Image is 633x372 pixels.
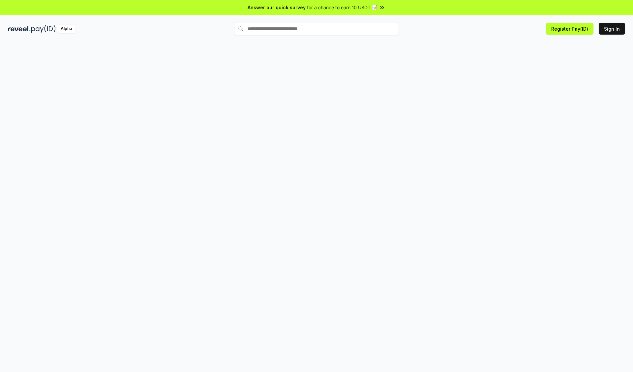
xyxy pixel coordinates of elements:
button: Register Pay(ID) [546,23,593,35]
button: Sign In [599,23,625,35]
img: reveel_dark [8,25,30,33]
div: Alpha [57,25,75,33]
span: Answer our quick survey [248,4,306,11]
img: pay_id [31,25,56,33]
span: for a chance to earn 10 USDT 📝 [307,4,377,11]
